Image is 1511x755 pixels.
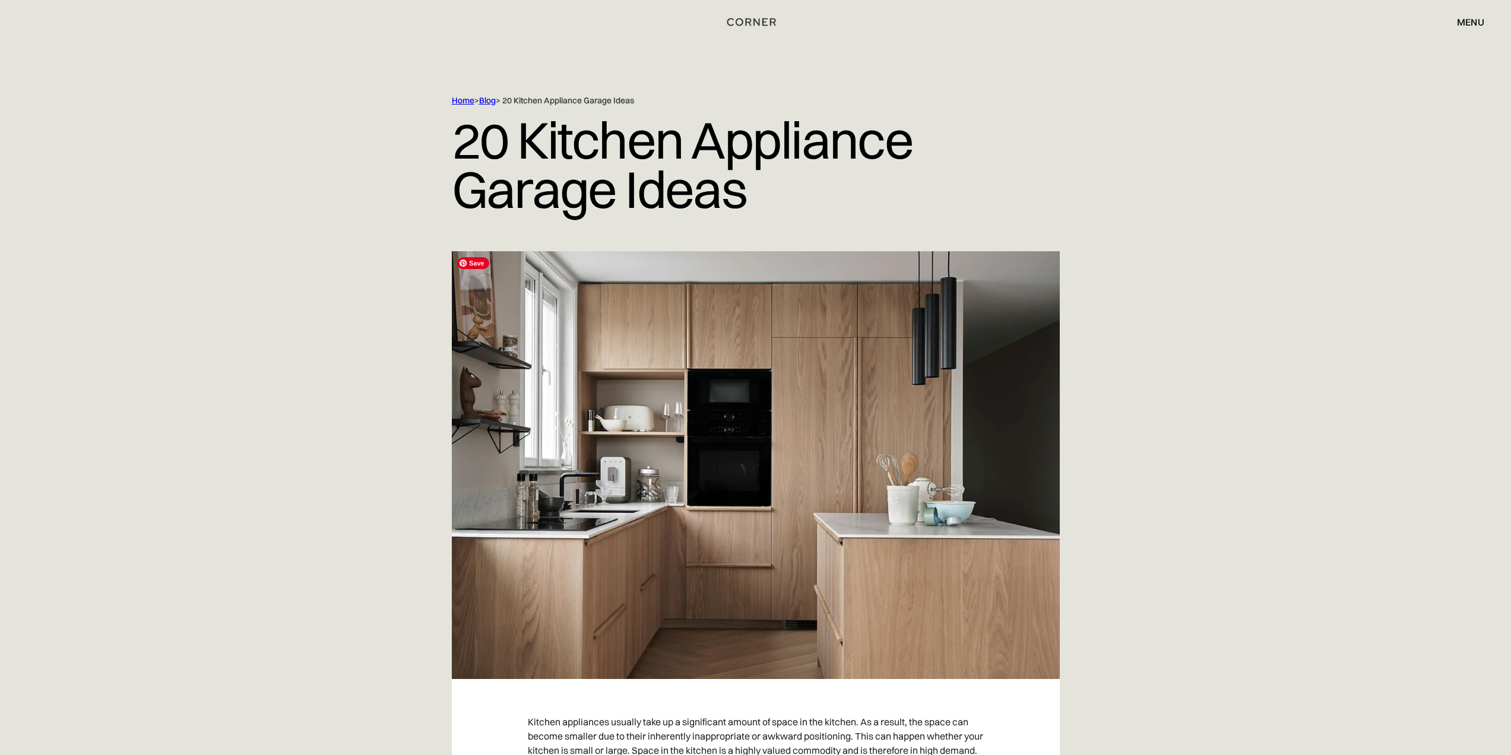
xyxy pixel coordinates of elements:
h1: 20 Kitchen Appliance Garage Ideas [452,106,1060,223]
div: > > 20 Kitchen Appliance Garage Ideas [452,95,1010,106]
div: menu [1445,12,1484,32]
a: home [699,14,812,30]
a: Home [452,95,474,106]
a: Blog [479,95,496,106]
div: menu [1457,17,1484,27]
span: Save [457,257,489,269]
